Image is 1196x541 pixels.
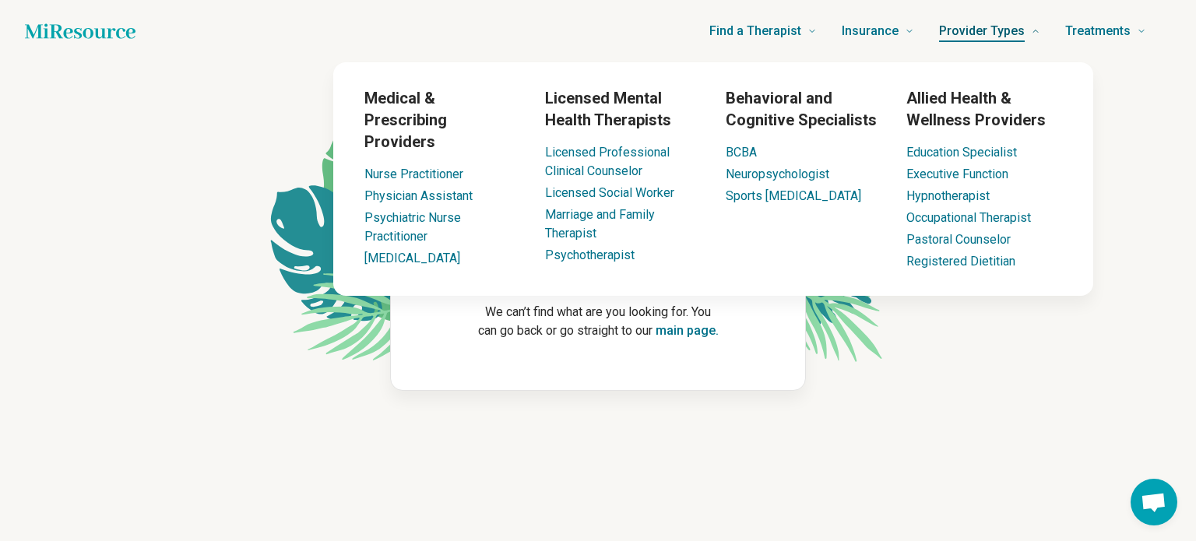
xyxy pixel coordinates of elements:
[364,188,473,203] a: Physician Assistant
[906,145,1017,160] a: Education Specialist
[726,87,881,131] h3: Behavioral and Cognitive Specialists
[1065,20,1131,42] span: Treatments
[1131,479,1177,525] div: Open chat
[709,20,801,42] span: Find a Therapist
[906,188,990,203] a: Hypnotherapist
[545,87,701,131] h3: Licensed Mental Health Therapists
[25,16,135,47] a: Home page
[545,207,655,241] a: Marriage and Family Therapist
[364,167,463,181] a: Nurse Practitioner
[906,254,1015,269] a: Registered Dietitian
[364,251,460,265] a: [MEDICAL_DATA]
[906,87,1062,131] h3: Allied Health & Wellness Providers
[364,87,520,153] h3: Medical & Prescribing Providers
[240,62,1187,296] div: Provider Types
[726,167,829,181] a: Neuropsychologist
[416,303,780,340] p: We can’t find what are you looking for. You can go back or go straight to our
[906,167,1008,181] a: Executive Function
[364,210,461,244] a: Psychiatric Nurse Practitioner
[939,20,1025,42] span: Provider Types
[726,188,861,203] a: Sports [MEDICAL_DATA]
[726,145,757,160] a: BCBA
[906,210,1031,225] a: Occupational Therapist
[545,185,674,200] a: Licensed Social Worker
[545,145,670,178] a: Licensed Professional Clinical Counselor
[906,232,1011,247] a: Pastoral Counselor
[656,323,719,338] a: main page.
[545,248,635,262] a: Psychotherapist
[842,20,899,42] span: Insurance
